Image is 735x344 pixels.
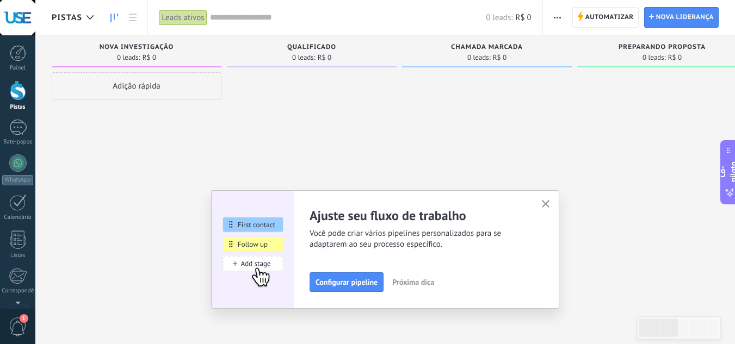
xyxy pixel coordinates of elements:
[113,81,160,91] font: Adição rápida
[585,13,634,21] font: Automatizar
[22,315,26,322] font: 1
[105,7,123,28] a: Pistas
[10,64,26,72] font: Painel
[310,207,466,224] font: Ajuste seu fluxo de trabalho
[643,53,666,62] font: 0 leads:
[318,53,331,62] font: R$ 0
[467,53,491,62] font: 0 leads:
[619,43,706,51] font: Preparando proposta
[451,43,523,51] font: Chamada marcada
[162,12,204,23] font: Leads ativos
[100,43,174,51] font: Nova investigação
[310,272,384,292] button: Configurar pipeline
[5,176,30,184] font: WhatsApp
[387,274,439,290] button: Próxima dica
[572,7,639,28] a: Automatizar
[2,287,45,295] font: Correspondência
[486,12,512,23] font: 0 leads:
[3,138,32,146] font: Bate-papos
[10,252,25,259] font: Listas
[549,7,565,28] button: Mais
[310,228,501,249] font: Você pode criar vários pipelines personalizados para se adaptarem ao seu processo específico.
[10,103,26,111] font: Pistas
[493,53,507,62] font: R$ 0
[123,7,142,28] a: Lista
[232,43,391,53] div: Qualificado
[656,13,714,21] font: Nova liderança
[52,12,82,23] font: Pistas
[57,43,216,53] div: Nova investigação
[516,12,532,23] font: R$ 0
[644,7,719,28] a: Nova liderança
[292,53,316,62] font: 0 leads:
[407,43,566,53] div: Chamada marcada
[143,53,156,62] font: R$ 0
[117,53,140,62] font: 0 leads:
[668,53,682,62] font: R$ 0
[392,277,434,287] font: Próxima dica
[287,43,336,51] font: Qualificado
[316,277,378,287] font: Configurar pipeline
[4,214,31,221] font: Calendário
